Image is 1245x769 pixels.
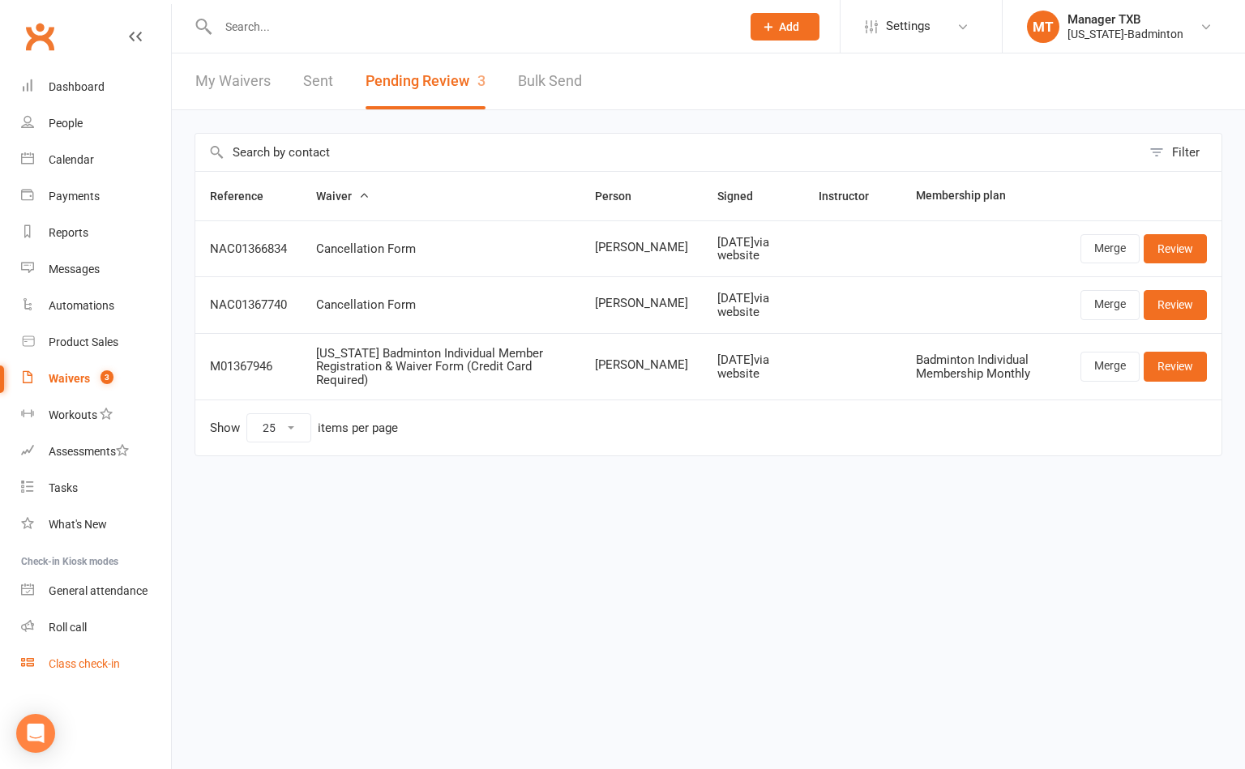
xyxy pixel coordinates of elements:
[21,69,171,105] a: Dashboard
[1172,143,1200,162] div: Filter
[1080,234,1140,263] a: Merge
[16,714,55,753] div: Open Intercom Messenger
[49,621,87,634] div: Roll call
[210,298,287,312] div: NAC01367740
[316,190,370,203] span: Waiver
[819,190,887,203] span: Instructor
[101,370,113,384] span: 3
[49,657,120,670] div: Class check-in
[210,186,281,206] button: Reference
[49,190,100,203] div: Payments
[210,360,287,374] div: M01367946
[21,105,171,142] a: People
[595,297,688,310] span: [PERSON_NAME]
[49,481,78,494] div: Tasks
[49,445,129,458] div: Assessments
[49,299,114,312] div: Automations
[779,20,799,33] span: Add
[717,236,789,263] div: [DATE] via website
[518,53,582,109] a: Bulk Send
[886,8,931,45] span: Settings
[21,434,171,470] a: Assessments
[195,53,271,109] a: My Waivers
[21,470,171,506] a: Tasks
[316,242,566,256] div: Cancellation Form
[49,518,107,531] div: What's New
[1080,290,1140,319] a: Merge
[1067,12,1183,27] div: Manager TXB
[210,413,398,442] div: Show
[210,242,287,256] div: NAC01366834
[717,186,771,206] button: Signed
[595,190,649,203] span: Person
[21,646,171,682] a: Class kiosk mode
[49,584,148,597] div: General attendance
[49,408,97,421] div: Workouts
[717,353,789,380] div: [DATE] via website
[916,353,1051,380] div: Badminton Individual Membership Monthly
[21,573,171,609] a: General attendance kiosk mode
[595,358,688,372] span: [PERSON_NAME]
[21,506,171,543] a: What's New
[210,190,281,203] span: Reference
[21,361,171,397] a: Waivers 3
[213,15,729,38] input: Search...
[595,186,649,206] button: Person
[1027,11,1059,43] div: MT
[49,372,90,385] div: Waivers
[1144,234,1207,263] a: Review
[819,186,887,206] button: Instructor
[1067,27,1183,41] div: [US_STATE]-Badminton
[21,142,171,178] a: Calendar
[1080,352,1140,381] a: Merge
[21,324,171,361] a: Product Sales
[49,263,100,276] div: Messages
[21,397,171,434] a: Workouts
[1141,134,1221,171] button: Filter
[366,53,486,109] button: Pending Review3
[21,288,171,324] a: Automations
[751,13,819,41] button: Add
[316,298,566,312] div: Cancellation Form
[49,153,94,166] div: Calendar
[1144,352,1207,381] a: Review
[477,72,486,89] span: 3
[717,292,789,318] div: [DATE] via website
[49,117,83,130] div: People
[49,335,118,348] div: Product Sales
[49,226,88,239] div: Reports
[21,251,171,288] a: Messages
[19,16,60,57] a: Clubworx
[1144,290,1207,319] a: Review
[49,80,105,93] div: Dashboard
[21,609,171,646] a: Roll call
[21,215,171,251] a: Reports
[316,186,370,206] button: Waiver
[195,134,1141,171] input: Search by contact
[901,172,1066,220] th: Membership plan
[595,241,688,254] span: [PERSON_NAME]
[717,190,771,203] span: Signed
[303,53,333,109] a: Sent
[21,178,171,215] a: Payments
[316,347,566,387] div: [US_STATE] Badminton Individual Member Registration & Waiver Form (Credit Card Required)
[318,421,398,435] div: items per page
